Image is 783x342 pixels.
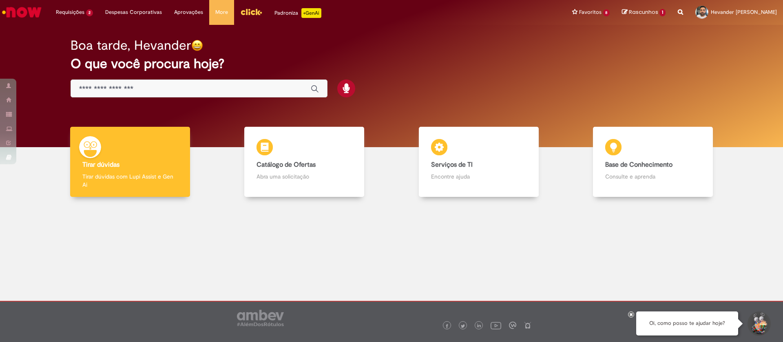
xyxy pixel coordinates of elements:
[257,161,316,169] b: Catálogo de Ofertas
[622,9,666,16] a: Rascunhos
[174,8,203,16] span: Aprovações
[636,311,738,335] div: Oi, como posso te ajudar hoje?
[215,8,228,16] span: More
[71,38,191,53] h2: Boa tarde, Hevander
[86,9,93,16] span: 2
[431,172,526,181] p: Encontre ajuda
[82,172,178,189] p: Tirar dúvidas com Lupi Assist e Gen Ai
[1,4,43,20] img: ServiceNow
[746,311,771,336] button: Iniciar Conversa de Suporte
[659,9,666,16] span: 1
[461,324,465,328] img: logo_footer_twitter.png
[509,322,516,329] img: logo_footer_workplace.png
[43,127,217,197] a: Tirar dúvidas Tirar dúvidas com Lupi Assist e Gen Ai
[477,324,481,329] img: logo_footer_linkedin.png
[524,322,531,329] img: logo_footer_naosei.png
[105,8,162,16] span: Despesas Corporativas
[274,8,321,18] div: Padroniza
[629,8,658,16] span: Rascunhos
[56,8,84,16] span: Requisições
[431,161,473,169] b: Serviços de TI
[603,9,610,16] span: 8
[237,310,284,326] img: logo_footer_ambev_rotulo_gray.png
[711,9,777,15] span: Hevander [PERSON_NAME]
[301,8,321,18] p: +GenAi
[605,172,701,181] p: Consulte e aprenda
[82,161,119,169] b: Tirar dúvidas
[217,127,392,197] a: Catálogo de Ofertas Abra uma solicitação
[71,57,713,71] h2: O que você procura hoje?
[445,324,449,328] img: logo_footer_facebook.png
[566,127,741,197] a: Base de Conhecimento Consulte e aprenda
[240,6,262,18] img: click_logo_yellow_360x200.png
[605,161,672,169] b: Base de Conhecimento
[391,127,566,197] a: Serviços de TI Encontre ajuda
[579,8,602,16] span: Favoritos
[191,40,203,51] img: happy-face.png
[257,172,352,181] p: Abra uma solicitação
[491,320,501,331] img: logo_footer_youtube.png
